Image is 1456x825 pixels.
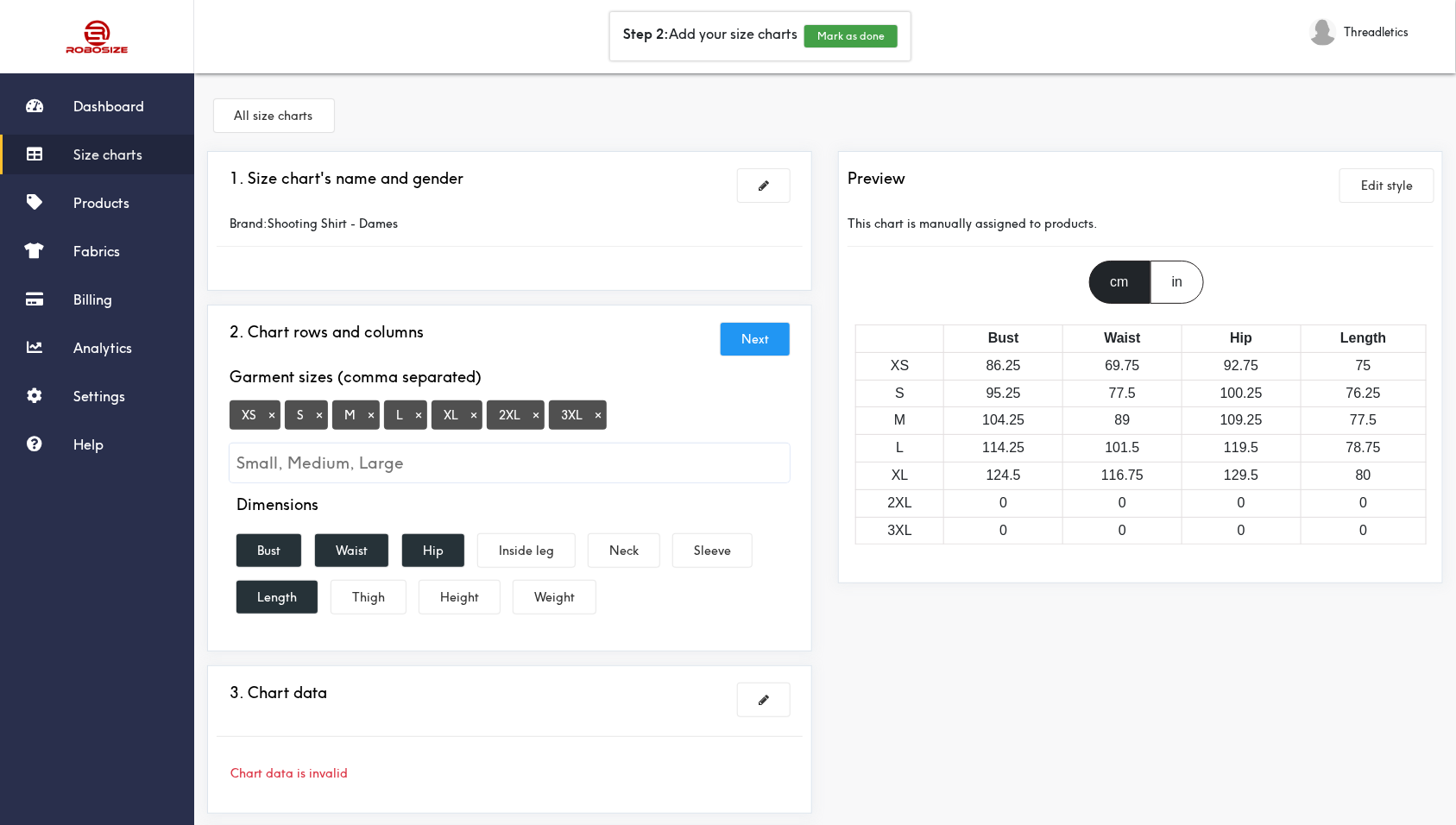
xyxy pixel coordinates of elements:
button: Tag at index 6 with value 3XL focussed. Press backspace to remove [589,407,607,423]
th: Hip [1182,324,1301,352]
button: Tag at index 3 with value L focussed. Press backspace to remove [410,407,427,423]
span: XL [432,400,482,430]
div: This chart is manually assigned to products. [848,201,1434,247]
td: 2XL [856,489,944,517]
span: Products [73,194,129,211]
td: 0 [1182,489,1301,517]
button: Tag at index 0 with value XS focussed. Press backspace to remove [263,407,280,423]
button: All size charts [214,99,334,132]
button: Mark as done [804,25,898,47]
span: S [285,400,328,430]
button: Sleeve [673,534,752,567]
td: 100.25 [1182,380,1301,407]
span: 3XL [549,400,607,430]
button: Next [721,323,790,356]
td: 124.5 [944,462,1063,489]
span: Threadletics [1344,22,1409,41]
img: Threadletics [1309,18,1337,46]
td: XS [856,352,944,380]
span: XS [230,400,280,430]
td: 109.25 [1182,407,1301,435]
div: Chart data is invalid [217,764,803,783]
td: 0 [1063,489,1182,517]
td: 114.25 [944,435,1063,463]
h3: 3. Chart data [230,683,327,702]
span: Settings [73,387,125,405]
td: L [856,435,944,463]
td: 77.5 [1063,380,1182,407]
button: Height [419,581,500,614]
button: Tag at index 1 with value S focussed. Press backspace to remove [311,407,328,423]
button: Bust [236,534,301,567]
button: Weight [514,581,596,614]
button: Length [236,581,318,614]
td: 0 [944,489,1063,517]
td: 75 [1301,352,1426,380]
td: 95.25 [944,380,1063,407]
button: Neck [589,534,659,567]
button: Edit style [1340,169,1434,202]
span: Fabrics [73,242,120,260]
div: in [1150,261,1204,304]
th: Length [1301,324,1426,352]
td: 69.75 [1063,352,1182,380]
h3: 1. Size chart's name and gender [230,169,463,188]
td: 76.25 [1301,380,1426,407]
td: S [856,380,944,407]
td: 80 [1301,462,1426,489]
span: L [384,400,427,430]
td: 0 [1301,517,1426,545]
button: Tag at index 5 with value 2XL focussed. Press backspace to remove [527,407,545,423]
th: Bust [944,324,1063,352]
button: Thigh [331,581,406,614]
span: Size charts [73,146,142,163]
td: M [856,407,944,435]
td: XL [856,462,944,489]
span: M [332,400,380,430]
th: Waist [1063,324,1182,352]
td: 0 [1301,489,1426,517]
h3: 2. Chart rows and columns [230,323,424,342]
h4: Dimensions [236,495,318,514]
td: 78.75 [1301,435,1426,463]
button: Waist [315,534,388,567]
td: 104.25 [944,407,1063,435]
td: 92.75 [1182,352,1301,380]
span: Billing [73,291,112,308]
td: 0 [944,517,1063,545]
td: 119.5 [1182,435,1301,463]
div: cm [1089,261,1150,304]
td: 129.5 [1182,462,1301,489]
td: 77.5 [1301,407,1426,435]
button: Inside leg [478,534,575,567]
input: Small, Medium, Large [230,444,790,482]
span: Help [73,436,104,453]
span: Analytics [73,339,132,356]
td: 3XL [856,517,944,545]
span: Dashboard [73,98,144,115]
td: 0 [1063,517,1182,545]
img: Robosize [33,13,162,60]
td: 116.75 [1063,462,1182,489]
div: Brand: Shooting Shirt - Dames [217,214,523,233]
td: 86.25 [944,352,1063,380]
span: 2XL [487,400,545,430]
td: 0 [1182,517,1301,545]
td: 101.5 [1063,435,1182,463]
button: Tag at index 4 with value XL focussed. Press backspace to remove [465,407,482,423]
button: Tag at index 2 with value M focussed. Press backspace to remove [362,407,380,423]
div: Add your size charts [610,12,911,60]
td: 89 [1063,407,1182,435]
b: Step 2: [623,25,669,42]
h3: Preview [848,169,905,188]
button: Hip [402,534,464,567]
h4: Garment sizes (comma separated) [230,368,482,387]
